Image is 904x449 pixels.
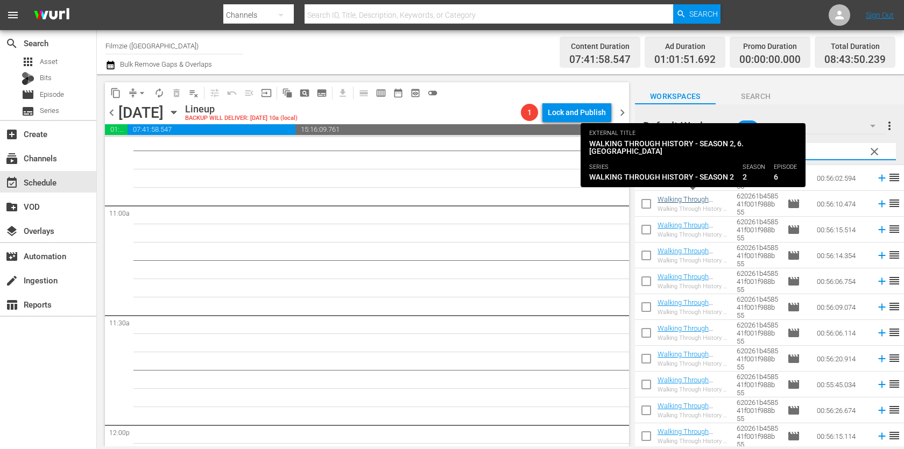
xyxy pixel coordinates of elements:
div: Walking Through History - Season 1, 1. The Birth of Industry [658,438,728,445]
span: preview_outlined [410,88,421,98]
span: Workspaces [635,90,716,103]
span: Episode [787,378,800,391]
span: subtitles_outlined [316,88,327,98]
span: Series [22,105,34,118]
span: Episode [787,223,800,236]
span: VOD [5,201,18,213]
span: pageview_outlined [299,88,310,98]
td: 620261b458541f001f988b55 [732,217,783,243]
svg: Add to Schedule [876,275,888,287]
span: reorder [888,377,901,390]
div: Default Workspace [643,111,886,141]
svg: Add to Schedule [876,353,888,365]
div: Lineup [185,103,298,115]
span: reorder [888,197,901,210]
span: 08:43:50.239 [824,54,886,66]
button: more_vert [883,113,896,139]
span: Episode [22,88,34,101]
img: ans4CAIJ8jUAAAAAAAAAAAAAAAAAAAAAAAAgQb4GAAAAAAAAAAAAAAAAAAAAAAAAJMjXAAAAAAAAAAAAAAAAAAAAAAAAgAT5G... [26,3,77,28]
svg: Add to Schedule [876,224,888,236]
span: Create [5,128,18,141]
svg: Add to Schedule [876,301,888,313]
span: Update Metadata from Key Asset [258,84,275,102]
td: 00:56:06.114 [813,320,872,346]
div: Walking Through History - Season 3, 1. Bronte Country [658,180,728,187]
span: reorder [888,429,901,442]
td: 00:56:14.354 [813,243,872,268]
span: chevron_left [105,106,118,119]
div: Walking Through History - Season 2, 6. [GEOGRAPHIC_DATA] [658,205,728,212]
span: Episode [787,197,800,210]
svg: Add to Schedule [876,379,888,390]
span: autorenew_outlined [154,88,165,98]
div: Walking Through History - Season 2, 1. The Path to [GEOGRAPHIC_DATA] [658,334,728,341]
span: reorder [888,326,901,339]
span: 926 [737,116,758,138]
span: calendar_view_week_outlined [376,88,386,98]
a: Walking Through History - Season 2, 3. Smuggler's [GEOGRAPHIC_DATA] [658,273,723,305]
div: Promo Duration [739,39,801,54]
span: toggle_off [427,88,438,98]
td: 00:56:15.114 [813,423,872,449]
div: Bits [22,72,34,85]
span: Asset [40,56,58,67]
span: Copy Lineup [107,84,124,102]
a: Walking Through History - Season 1, 2. Frontline [GEOGRAPHIC_DATA] [658,402,723,434]
span: Episode [787,326,800,339]
div: Walking Through History - Season 2, 2. [GEOGRAPHIC_DATA] in the Lakes [658,309,728,316]
span: arrow_drop_down [137,88,147,98]
a: Walking Through History - Season 2, 4. The Way to [GEOGRAPHIC_DATA] [658,247,723,279]
div: Lock and Publish [548,103,606,122]
td: 00:56:20.914 [813,346,872,372]
span: Ingestion [5,274,18,287]
td: 620261b458541f001f988b55 [732,294,783,320]
span: clear [868,145,881,158]
span: Remove Gaps & Overlaps [124,84,151,102]
span: Overlays [5,225,18,238]
span: reorder [888,274,901,287]
td: 00:56:26.674 [813,397,872,423]
span: playlist_remove_outlined [188,88,199,98]
span: chevron_right [616,106,629,119]
span: Series [40,105,59,116]
div: Walking Through History - Season 2, 5. The Dark Age of Northumbria [658,231,728,238]
svg: Add to Schedule [876,198,888,210]
td: 620261b458541f001f988b55 [732,423,783,449]
span: Episode [40,89,64,100]
td: 620261b458541f001f988b55 [732,320,783,346]
td: 620261b458541f001f988b55 [732,268,783,294]
span: Reports [5,298,18,311]
td: 620261b458541f001f988b55 [732,397,783,423]
div: Ad Duration [654,39,716,54]
div: Walking Through History - Season 2, 4. The Way to [GEOGRAPHIC_DATA] [658,257,728,264]
span: reorder [888,223,901,236]
div: Total Duration [824,39,886,54]
span: Automation [5,250,18,263]
span: 01:01:51.692 [654,54,716,66]
a: Walking Through History - Season 2, 2. [GEOGRAPHIC_DATA] in the Lakes [658,298,723,331]
span: date_range_outlined [393,88,404,98]
span: Episode [787,352,800,365]
div: Walking Through History - Season 1, 4. Battle in the [GEOGRAPHIC_DATA] [658,360,728,367]
td: 00:56:02.594 [813,165,872,191]
span: reorder [888,300,901,313]
span: 07:41:58.547 [569,54,631,66]
div: Walking Through History - Season 1, 3. The Tudor Way [658,386,728,393]
span: auto_awesome_motion_outlined [282,88,293,98]
span: Episode [787,430,800,443]
div: Walking Through History - Season 2, 3. Smuggler's [GEOGRAPHIC_DATA] [658,283,728,290]
div: Content Duration [569,39,631,54]
span: reorder [888,352,901,365]
span: Episode [787,249,800,262]
span: Channels [5,152,18,165]
span: more_vert [883,119,896,132]
span: Schedule [5,176,18,189]
span: Search [689,4,718,24]
span: 15:16:09.761 [295,124,629,135]
a: Walking Through History - Season 3, 1. Bronte Country [658,169,722,194]
span: Revert to Primary Episode [223,84,241,102]
div: [DATE] [118,104,164,122]
span: reorder [888,248,901,261]
span: Day Calendar View [351,82,372,103]
a: Walking Through History - Season 1, 3. The Tudor Way [658,376,722,400]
